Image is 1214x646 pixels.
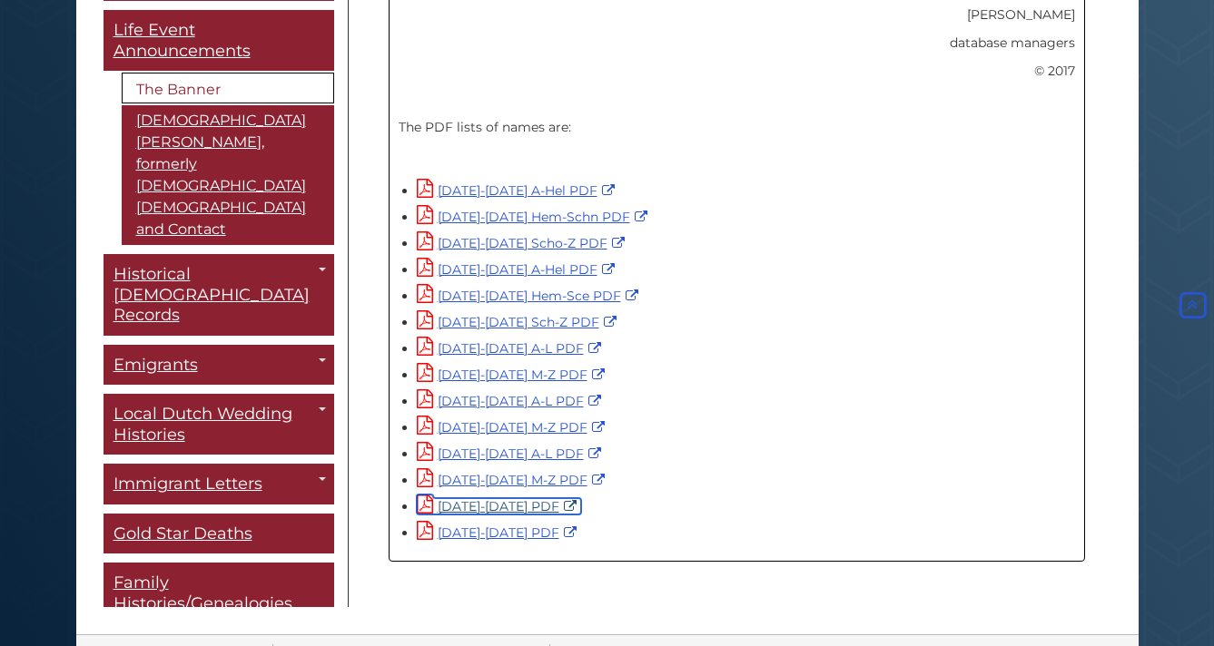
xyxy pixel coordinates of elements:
[122,73,334,103] a: The Banner
[417,393,606,409] a: [DATE]-[DATE] A-L PDF
[417,209,652,225] a: [DATE]-[DATE] Hem-Schn PDF
[104,394,334,455] a: Local Dutch Wedding Histories
[114,573,292,613] span: Family Histories/Genealogies
[417,235,629,251] a: [DATE]-[DATE] Scho-Z PDF
[417,314,621,330] a: [DATE]-[DATE] Sch-Z PDF
[417,524,581,541] a: [DATE]-[DATE] PDF
[417,445,606,462] a: [DATE]-[DATE] A-L PDF
[104,10,334,71] a: Life Event Announcements
[114,264,310,325] span: Historical [DEMOGRAPHIC_DATA] Records
[104,345,334,386] a: Emigrants
[417,419,609,436] a: [DATE]-[DATE] M-Z PDF
[104,514,334,554] a: Gold Star Deaths
[417,340,606,357] a: [DATE]-[DATE] A-L PDF
[417,288,643,304] a: [DATE]-[DATE] Hem-Sce PDF
[399,5,1075,24] p: [PERSON_NAME]
[114,355,198,375] span: Emigrants
[399,118,1075,137] p: The PDF lists of names are:
[399,62,1075,81] p: © 2017
[114,524,252,543] span: Gold Star Deaths
[104,464,334,504] a: Immigrant Letters
[417,472,609,488] a: [DATE]-[DATE] M-Z PDF
[104,563,334,623] a: Family Histories/Genealogies
[114,20,251,61] span: Life Event Announcements
[417,367,609,383] a: [DATE]-[DATE] M-Z PDF
[1176,297,1209,313] a: Back to Top
[399,34,1075,53] p: database managers
[417,182,619,199] a: [DATE]-[DATE] A-Hel PDF
[417,498,581,514] a: [DATE]-[DATE] PDF
[122,105,334,245] a: [DEMOGRAPHIC_DATA][PERSON_NAME], formerly [DEMOGRAPHIC_DATA] [DEMOGRAPHIC_DATA] and Contact
[114,474,262,494] span: Immigrant Letters
[417,261,619,278] a: [DATE]-[DATE] A-Hel PDF
[104,254,334,336] a: Historical [DEMOGRAPHIC_DATA] Records
[114,404,292,445] span: Local Dutch Wedding Histories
